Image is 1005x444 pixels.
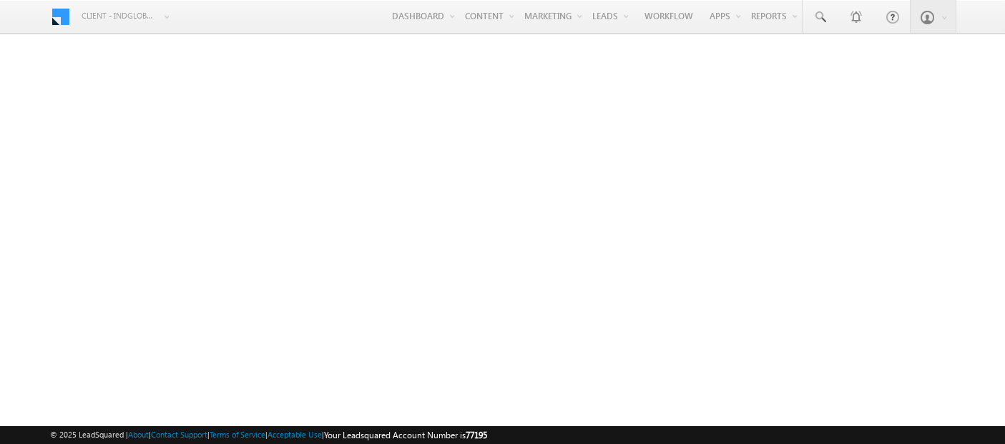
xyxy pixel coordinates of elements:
span: Your Leadsquared Account Number is [324,430,487,440]
span: 77195 [466,430,487,440]
a: Terms of Service [210,430,265,439]
a: About [128,430,149,439]
a: Contact Support [151,430,207,439]
span: Client - indglobal2 (77195) [82,9,157,23]
span: © 2025 LeadSquared | | | | | [50,428,487,442]
a: Acceptable Use [268,430,322,439]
